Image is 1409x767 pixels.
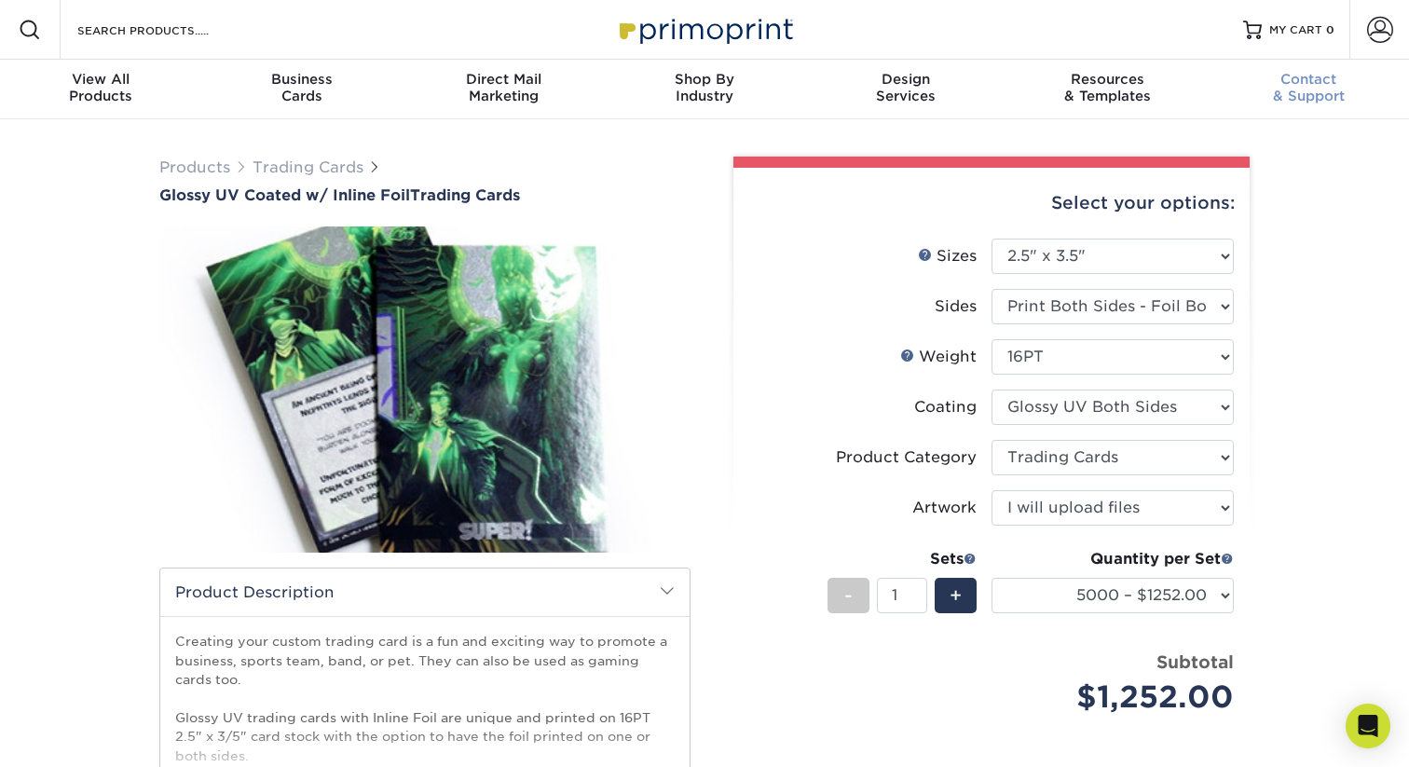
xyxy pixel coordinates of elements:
[1006,71,1208,88] span: Resources
[900,346,977,368] div: Weight
[1006,60,1208,119] a: Resources& Templates
[805,71,1006,88] span: Design
[828,548,977,570] div: Sets
[836,446,977,469] div: Product Category
[1208,71,1409,104] div: & Support
[1156,651,1234,672] strong: Subtotal
[918,245,977,267] div: Sizes
[253,158,363,176] a: Trading Cards
[844,582,853,609] span: -
[403,60,604,119] a: Direct MailMarketing
[1006,71,1208,104] div: & Templates
[992,548,1234,570] div: Quantity per Set
[160,568,690,616] h2: Product Description
[950,582,962,609] span: +
[159,206,691,573] img: Glossy UV Coated w/ Inline Foil 01
[159,158,230,176] a: Products
[201,71,403,88] span: Business
[604,71,805,104] div: Industry
[403,71,604,104] div: Marketing
[748,168,1235,239] div: Select your options:
[201,71,403,104] div: Cards
[1208,71,1409,88] span: Contact
[1269,22,1322,38] span: MY CART
[604,71,805,88] span: Shop By
[805,71,1006,104] div: Services
[611,9,798,49] img: Primoprint
[914,396,977,418] div: Coating
[805,60,1006,119] a: DesignServices
[201,60,403,119] a: BusinessCards
[935,295,977,318] div: Sides
[159,186,691,204] h1: Trading Cards
[75,19,257,41] input: SEARCH PRODUCTS.....
[912,497,977,519] div: Artwork
[1005,675,1234,719] div: $1,252.00
[159,186,691,204] a: Glossy UV Coated w/ Inline FoilTrading Cards
[604,60,805,119] a: Shop ByIndustry
[1346,704,1390,748] div: Open Intercom Messenger
[159,186,410,204] span: Glossy UV Coated w/ Inline Foil
[1208,60,1409,119] a: Contact& Support
[1326,23,1334,36] span: 0
[403,71,604,88] span: Direct Mail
